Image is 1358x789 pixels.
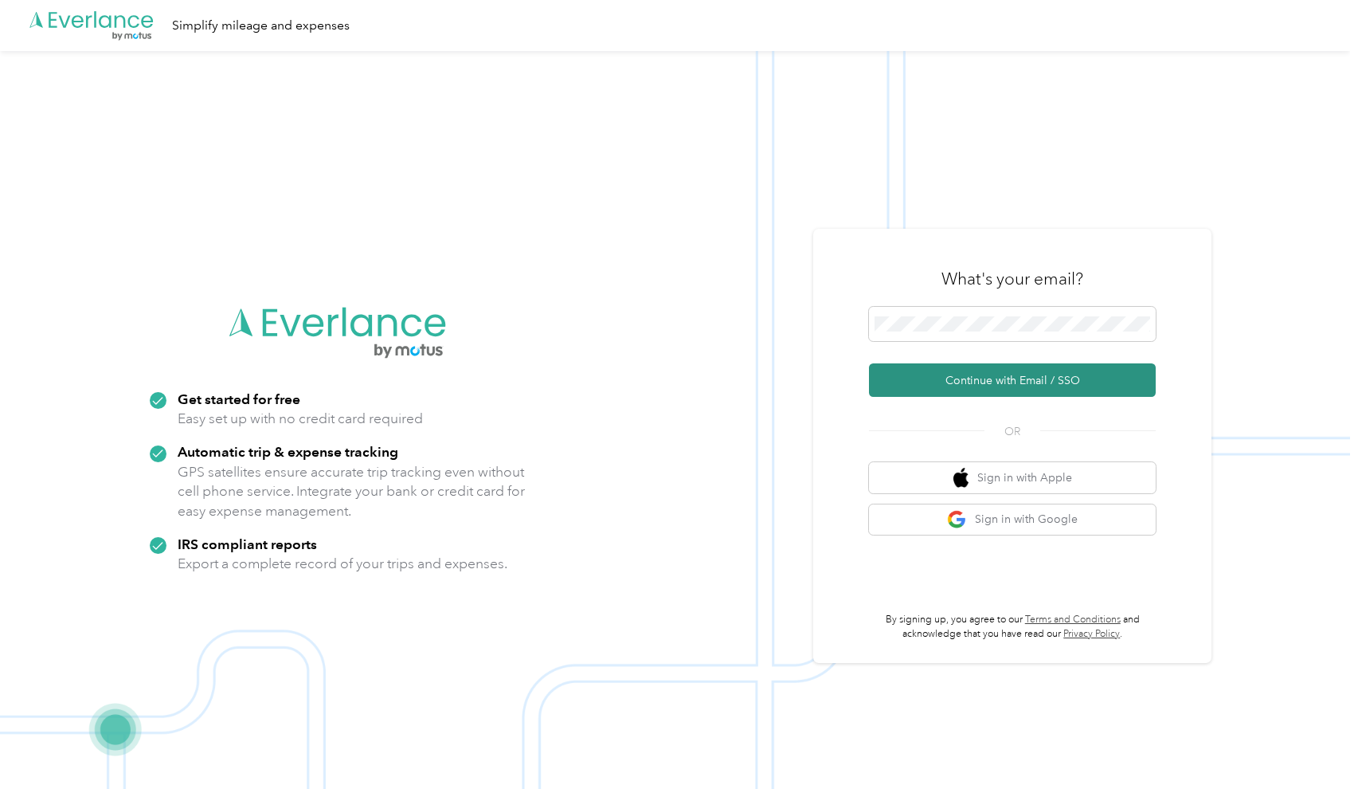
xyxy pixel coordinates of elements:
[178,443,398,460] strong: Automatic trip & expense tracking
[178,536,317,552] strong: IRS compliant reports
[869,462,1156,493] button: apple logoSign in with Apple
[947,510,967,530] img: google logo
[178,391,300,407] strong: Get started for free
[172,16,350,36] div: Simplify mileage and expenses
[178,554,507,574] p: Export a complete record of your trips and expenses.
[941,268,1083,290] h3: What's your email?
[869,613,1156,641] p: By signing up, you agree to our and acknowledge that you have read our .
[984,423,1040,440] span: OR
[178,462,526,521] p: GPS satellites ensure accurate trip tracking even without cell phone service. Integrate your bank...
[869,504,1156,536] button: google logoSign in with Google
[953,468,969,488] img: apple logo
[1025,614,1121,626] a: Terms and Conditions
[1063,628,1120,640] a: Privacy Policy
[178,409,423,429] p: Easy set up with no credit card required
[869,363,1156,397] button: Continue with Email / SSO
